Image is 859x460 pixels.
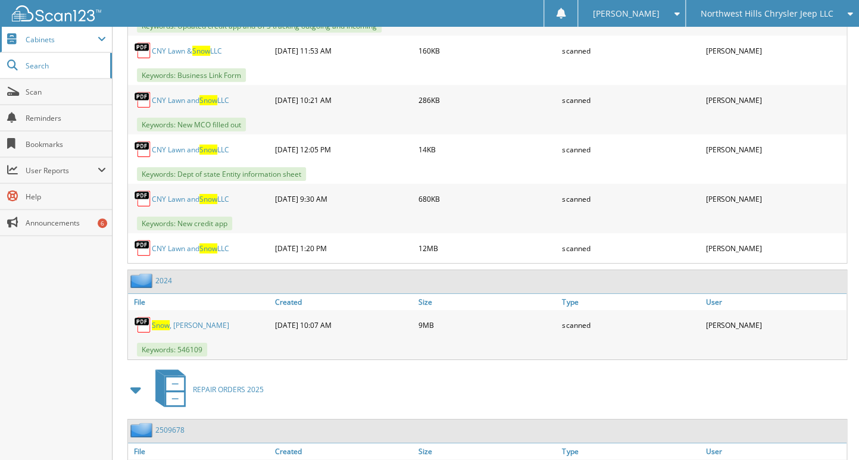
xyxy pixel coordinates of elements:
[703,187,846,211] div: [PERSON_NAME]
[155,276,172,286] a: 2024
[703,88,846,112] div: [PERSON_NAME]
[416,39,559,62] div: 160KB
[152,243,229,254] a: CNY Lawn andSnowLLC
[416,187,559,211] div: 680KB
[703,39,846,62] div: [PERSON_NAME]
[12,5,101,21] img: scan123-logo-white.svg
[416,294,559,310] a: Size
[128,443,271,459] a: File
[199,194,217,204] span: Snow
[137,343,207,356] span: Keywords: 546109
[199,243,217,254] span: Snow
[701,10,833,17] span: Northwest Hills Chrysler Jeep LLC
[137,217,232,230] span: Keywords: New credit app
[134,316,152,334] img: PDF.png
[703,294,846,310] a: User
[703,443,846,459] a: User
[134,91,152,109] img: PDF.png
[271,294,415,310] a: Created
[559,88,702,112] div: scanned
[134,239,152,257] img: PDF.png
[271,443,415,459] a: Created
[26,218,106,228] span: Announcements
[199,145,217,155] span: Snow
[559,187,702,211] div: scanned
[271,313,415,337] div: [DATE] 10:07 AM
[152,320,170,330] span: Snow
[128,294,271,310] a: File
[152,320,229,330] a: Snow, [PERSON_NAME]
[703,236,846,260] div: [PERSON_NAME]
[26,87,106,97] span: Scan
[559,443,702,459] a: Type
[799,403,859,460] iframe: Chat Widget
[559,313,702,337] div: scanned
[152,46,222,56] a: CNY Lawn &SnowLLC
[192,46,210,56] span: Snow
[416,313,559,337] div: 9MB
[134,42,152,60] img: PDF.png
[271,187,415,211] div: [DATE] 9:30 AM
[134,140,152,158] img: PDF.png
[26,192,106,202] span: Help
[271,88,415,112] div: [DATE] 10:21 AM
[593,10,660,17] span: [PERSON_NAME]
[416,88,559,112] div: 286KB
[271,39,415,62] div: [DATE] 11:53 AM
[416,236,559,260] div: 12MB
[26,61,104,71] span: Search
[155,425,185,435] a: 2509678
[271,137,415,161] div: [DATE] 12:05 PM
[137,118,246,132] span: Keywords: New MCO filled out
[416,137,559,161] div: 14KB
[271,236,415,260] div: [DATE] 1:20 PM
[559,137,702,161] div: scanned
[134,190,152,208] img: PDF.png
[26,165,98,176] span: User Reports
[416,443,559,459] a: Size
[152,145,229,155] a: CNY Lawn andSnowLLC
[26,35,98,45] span: Cabinets
[193,384,264,395] span: REPAIR ORDERS 2025
[559,39,702,62] div: scanned
[98,218,107,228] div: 6
[137,167,306,181] span: Keywords: Dept of state Entity information sheet
[703,313,846,337] div: [PERSON_NAME]
[152,95,229,105] a: CNY Lawn andSnowLLC
[152,194,229,204] a: CNY Lawn andSnowLLC
[148,366,264,413] a: REPAIR ORDERS 2025
[130,273,155,288] img: folder2.png
[130,423,155,437] img: folder2.png
[559,236,702,260] div: scanned
[199,95,217,105] span: Snow
[26,113,106,123] span: Reminders
[137,68,246,82] span: Keywords: Business Link Form
[26,139,106,149] span: Bookmarks
[559,294,702,310] a: Type
[703,137,846,161] div: [PERSON_NAME]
